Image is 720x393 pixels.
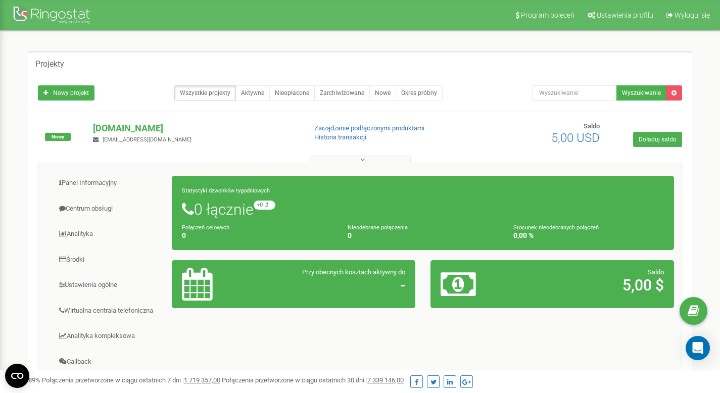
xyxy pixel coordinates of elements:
small: Nieodebrane połączenia [348,224,408,231]
span: Wyloguj się [675,11,710,19]
small: Statystyki dzwonków tygodniowych [182,187,270,194]
span: Ustawienia profilu [597,11,653,19]
small: +0 [254,201,275,210]
span: Połączenia przetworzone w ciągu ostatnich 30 dni : [222,376,404,384]
h4: 0 [348,232,498,239]
h2: 5,00 $ [520,277,664,293]
p: [DOMAIN_NAME] [93,122,298,135]
button: Wyszukiwanie [616,85,666,101]
a: Okres próbny [396,85,443,101]
a: Wszystkie projekty [174,85,236,101]
h1: 0 łącznie [182,201,664,218]
small: Stosunek nieodebranych połączeń [513,224,599,231]
a: Zarządzanie podłączonymi produktami [314,124,424,132]
div: Open Intercom Messenger [686,336,710,360]
a: Analityka kompleksowa [46,324,172,349]
a: Ustawienia ogólne [46,273,172,298]
h4: 0,00 % [513,232,664,239]
a: Środki [46,248,172,272]
a: Callback [46,350,172,374]
span: Nowy [45,133,71,141]
span: Program poleceń [521,11,574,19]
button: Open CMP widget [5,364,29,388]
span: Saldo [584,122,600,130]
a: Nieopłacone [269,85,315,101]
span: [EMAIL_ADDRESS][DOMAIN_NAME] [103,136,191,143]
a: Nowe [369,85,396,101]
a: Panel Informacyjny [46,171,172,195]
h4: 0 [182,232,332,239]
span: 5,00 USD [551,131,600,145]
u: 7 339 146,00 [367,376,404,384]
a: Wirtualna centrala telefoniczna [46,299,172,323]
a: Centrum obsługi [46,197,172,221]
span: Połączenia przetworzone w ciągu ostatnich 7 dni : [42,376,220,384]
h2: - [261,277,405,293]
a: Aktywne [235,85,270,101]
u: 1 719 357,00 [184,376,220,384]
a: Analityka [46,222,172,247]
span: Przy obecnych kosztach aktywny do [302,268,405,276]
small: Połączeń celowych [182,224,229,231]
a: Doładuj saldo [633,132,682,147]
span: Saldo [648,268,664,276]
input: Wyszukiwanie [533,85,617,101]
h5: Projekty [35,60,64,69]
a: Nowy projekt [38,85,94,101]
a: Historia transakcji [314,133,366,141]
a: Zarchiwizowane [314,85,370,101]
